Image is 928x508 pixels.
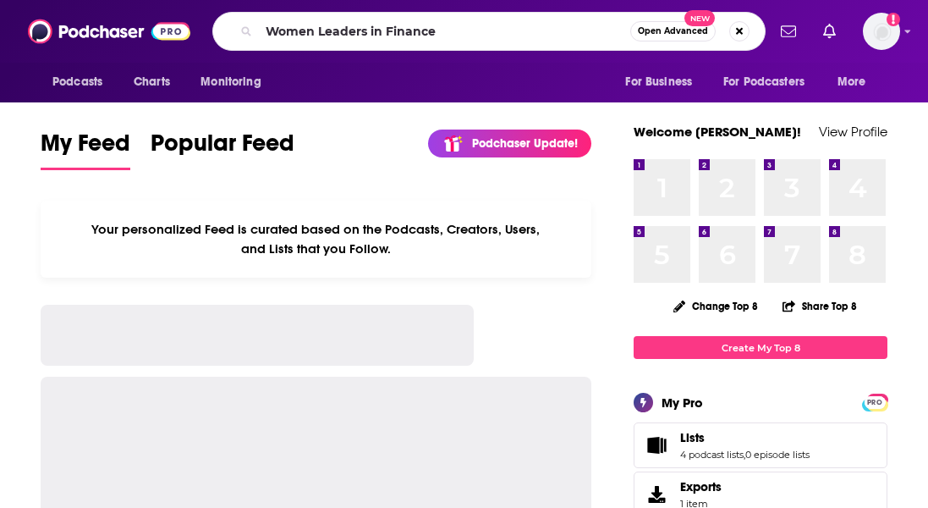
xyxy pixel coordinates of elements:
[41,129,130,168] span: My Feed
[680,430,810,445] a: Lists
[123,66,180,98] a: Charts
[625,70,692,94] span: For Business
[28,15,190,47] img: Podchaser - Follow, Share and Rate Podcasts
[680,449,744,461] a: 4 podcast lists
[826,66,887,98] button: open menu
[745,449,810,461] a: 0 episode lists
[723,70,804,94] span: For Podcasters
[863,13,900,50] img: User Profile
[638,27,708,36] span: Open Advanced
[259,18,630,45] input: Search podcasts, credits, & more...
[744,449,745,461] span: ,
[41,129,130,170] a: My Feed
[634,422,887,468] span: Lists
[640,483,673,506] span: Exports
[212,12,766,51] div: Search podcasts, credits, & more...
[41,66,124,98] button: open menu
[816,17,843,46] a: Show notifications dropdown
[613,66,713,98] button: open menu
[863,13,900,50] button: Show profile menu
[712,66,829,98] button: open menu
[663,295,768,317] button: Change Top 8
[189,66,283,98] button: open menu
[837,70,866,94] span: More
[819,124,887,140] a: View Profile
[865,396,885,409] span: PRO
[774,17,803,46] a: Show notifications dropdown
[472,136,578,151] p: Podchaser Update!
[634,124,801,140] a: Welcome [PERSON_NAME]!
[680,479,722,494] span: Exports
[782,290,858,323] button: Share Top 8
[662,395,703,411] div: My Pro
[634,336,887,359] a: Create My Top 8
[887,13,900,26] svg: Add a profile image
[680,430,705,445] span: Lists
[863,13,900,50] span: Logged in as gmalloy
[41,201,591,278] div: Your personalized Feed is curated based on the Podcasts, Creators, Users, and Lists that you Follow.
[630,21,716,41] button: Open AdvancedNew
[200,70,261,94] span: Monitoring
[151,129,294,170] a: Popular Feed
[134,70,170,94] span: Charts
[865,395,885,408] a: PRO
[640,433,673,457] a: Lists
[151,129,294,168] span: Popular Feed
[52,70,102,94] span: Podcasts
[684,10,715,26] span: New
